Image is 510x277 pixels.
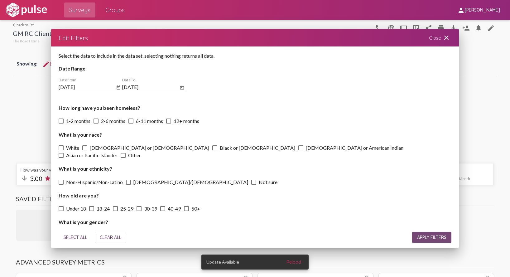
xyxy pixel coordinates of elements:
span: SELECT ALL [64,235,87,240]
mat-icon: print [437,24,445,32]
span: White [66,144,79,152]
span: 3.00 [30,175,42,182]
span: Last Month [451,176,470,181]
span: Groups [105,4,125,16]
span: Reload [286,259,301,265]
span: Showing: [17,61,37,66]
h4: How old are you? [59,192,452,198]
h3: Advanced Survey Metrics [16,258,494,269]
mat-icon: arrow_downward [21,174,28,182]
mat-icon: language [487,24,495,32]
span: 6-11 months [136,117,163,125]
mat-icon: Edit Filters [42,61,50,68]
mat-icon: speaker_notes [412,24,420,32]
span: 2-6 months [101,117,125,125]
span: 25-29 [120,205,133,212]
span: Edit Filters [42,61,71,67]
span: Non-Hispanic/Non-Latino [66,178,123,186]
a: back to list [13,22,52,27]
span: [DEMOGRAPHIC_DATA] or [DEMOGRAPHIC_DATA] [90,144,209,152]
span: 50+ [191,205,200,212]
mat-icon: Person [462,24,470,32]
span: 30-39 [144,205,157,212]
div: How was your visit? [21,167,126,173]
span: 18-24 [97,205,110,212]
img: white-logo.svg [5,2,48,18]
mat-icon: arrow_back_ios [13,23,17,27]
mat-icon: Share [425,24,432,32]
span: The Road Home [13,39,40,43]
span: 1-2 months [66,117,90,125]
button: Reload [281,256,306,268]
h4: How long have you been homeless? [59,105,452,111]
button: CLEAR ALL [95,232,126,243]
span: Under 18 [66,205,86,212]
span: CLEAR ALL [100,235,121,240]
span: [DEMOGRAPHIC_DATA] or American Indian [306,144,403,152]
div: Add New + [16,210,125,241]
span: [DEMOGRAPHIC_DATA]/[DEMOGRAPHIC_DATA] [133,178,248,186]
mat-icon: person [457,7,465,14]
h4: What is your gender? [59,219,452,225]
span: APPLY FILTERS [417,235,446,240]
span: Update Available [206,259,239,265]
div: Close [421,29,459,46]
button: Open calendar [115,84,122,91]
span: Not sure [259,178,277,186]
h4: Date Range [59,66,452,71]
span: 40-49 [168,205,181,212]
span: Other [128,152,141,159]
span: [PERSON_NAME] [465,7,500,13]
mat-icon: tablet [400,24,407,32]
mat-icon: Download [450,24,457,32]
h3: Saved Filters [16,195,494,206]
mat-icon: Bell [475,24,482,32]
mat-icon: language [387,24,395,32]
span: Surveys [69,4,90,16]
h4: What is your ethnicity? [59,166,452,172]
div: Edit Filters [59,33,88,43]
span: Asian or Pacific Islander [66,152,118,159]
div: GM RC Client [13,30,52,39]
span: Select the data to include in the data set, selecting nothing returns all data. [59,53,214,59]
button: SELECT ALL [59,232,92,243]
mat-icon: language [375,24,382,32]
button: APPLY FILTERS [412,232,451,243]
span: Black or [DEMOGRAPHIC_DATA] [220,144,295,152]
span: 12+ months [174,117,199,125]
h4: What is your race? [59,132,452,138]
button: Open calendar [178,84,186,91]
mat-icon: close [443,34,450,41]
